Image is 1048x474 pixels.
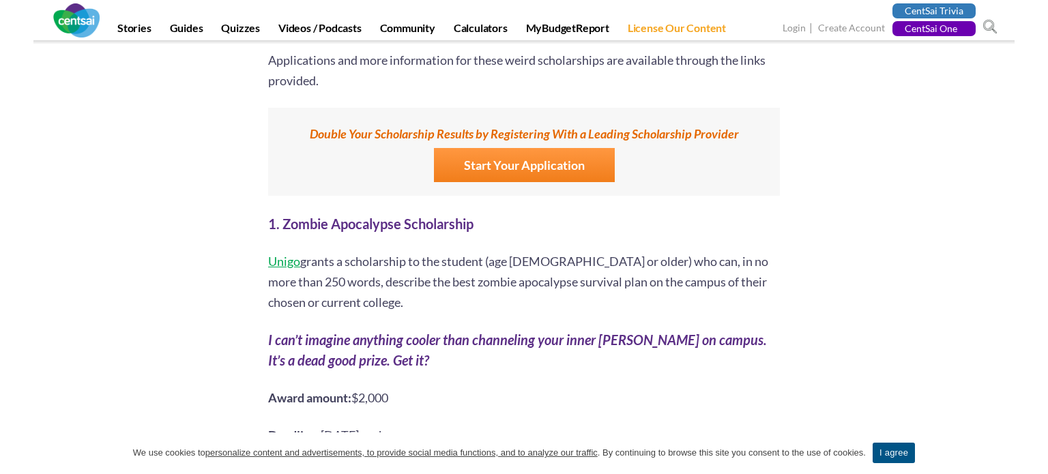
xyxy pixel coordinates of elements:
[873,443,915,463] a: I agree
[268,428,321,443] b: Deadline:
[372,21,443,40] a: Community
[268,216,474,232] b: 1. Zombie Apocalypse Scholarship
[268,254,768,310] span: grants a scholarship to the student (age [DEMOGRAPHIC_DATA] or older) who can, in no more than 25...
[620,21,734,40] a: License Our Content
[351,390,388,405] span: $2,000
[53,3,100,38] img: CentSai
[892,21,976,36] a: CentSai One
[518,21,617,40] a: MyBudgetReport
[162,21,212,40] a: Guides
[1024,446,1038,460] a: I agree
[205,447,598,458] u: personalize content and advertisements, to provide social media functions, and to analyze our tra...
[275,123,773,144] label: Double Your Scholarship Results by Registering With a Leading Scholarship Provider
[109,21,160,40] a: Stories
[270,21,370,40] a: Videos / Podcasts
[783,22,806,36] a: Login
[268,254,300,269] a: Unigo
[268,390,351,405] b: Award amount:
[446,21,516,40] a: Calculators
[268,331,767,368] i: I can’t imagine anything cooler than channeling your inner [PERSON_NAME] on campus. It’s a dead g...
[808,20,816,36] span: |
[268,53,766,88] span: Applications and more information for these weird scholarships are available through the links pr...
[133,446,866,460] span: We use cookies to . By continuing to browse this site you consent to the use of cookies.
[818,22,885,36] a: Create Account
[892,3,976,18] a: CentSai Trivia
[434,148,615,182] a: Start Your Application
[213,21,268,40] a: Quizzes
[321,428,411,443] span: [DATE] each year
